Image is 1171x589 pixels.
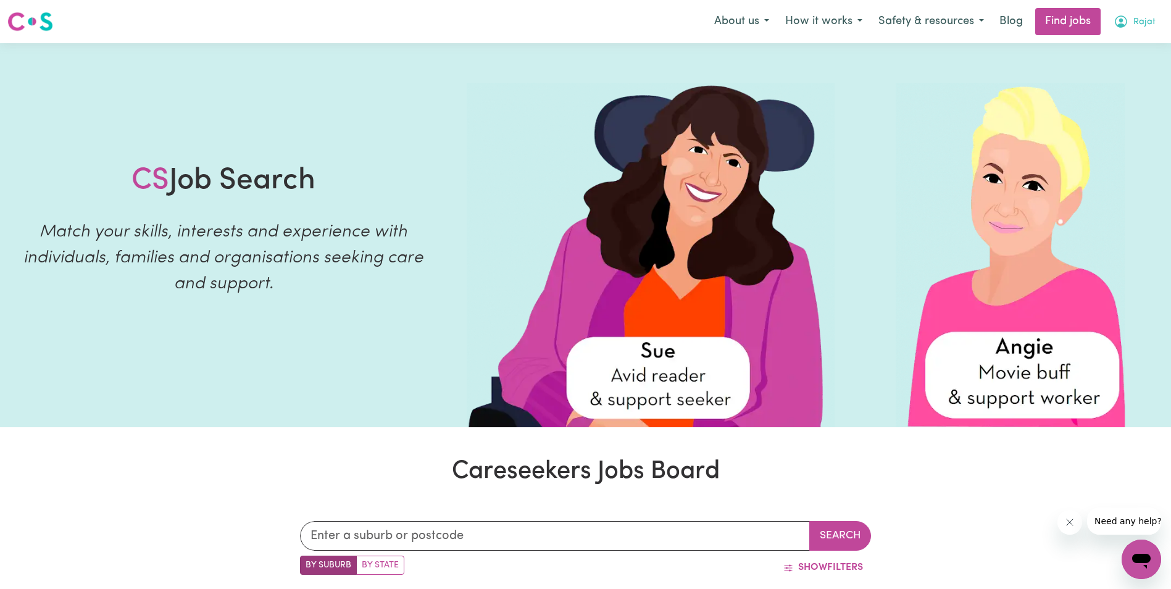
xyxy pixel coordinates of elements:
[1106,9,1164,35] button: My Account
[7,7,53,36] a: Careseekers logo
[798,562,827,572] span: Show
[1035,8,1101,35] a: Find jobs
[1133,15,1156,29] span: Rajat
[992,8,1030,35] a: Blog
[777,9,870,35] button: How it works
[7,10,53,33] img: Careseekers logo
[131,164,315,199] h1: Job Search
[131,166,169,196] span: CS
[7,9,75,19] span: Need any help?
[706,9,777,35] button: About us
[1057,510,1082,535] iframe: Close message
[300,556,357,575] label: Search by suburb/post code
[1087,508,1161,535] iframe: Message from company
[356,556,404,575] label: Search by state
[870,9,992,35] button: Safety & resources
[15,219,432,297] p: Match your skills, interests and experience with individuals, families and organisations seeking ...
[809,521,871,551] button: Search
[300,521,810,551] input: Enter a suburb or postcode
[1122,540,1161,579] iframe: Button to launch messaging window
[775,556,871,579] button: ShowFilters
